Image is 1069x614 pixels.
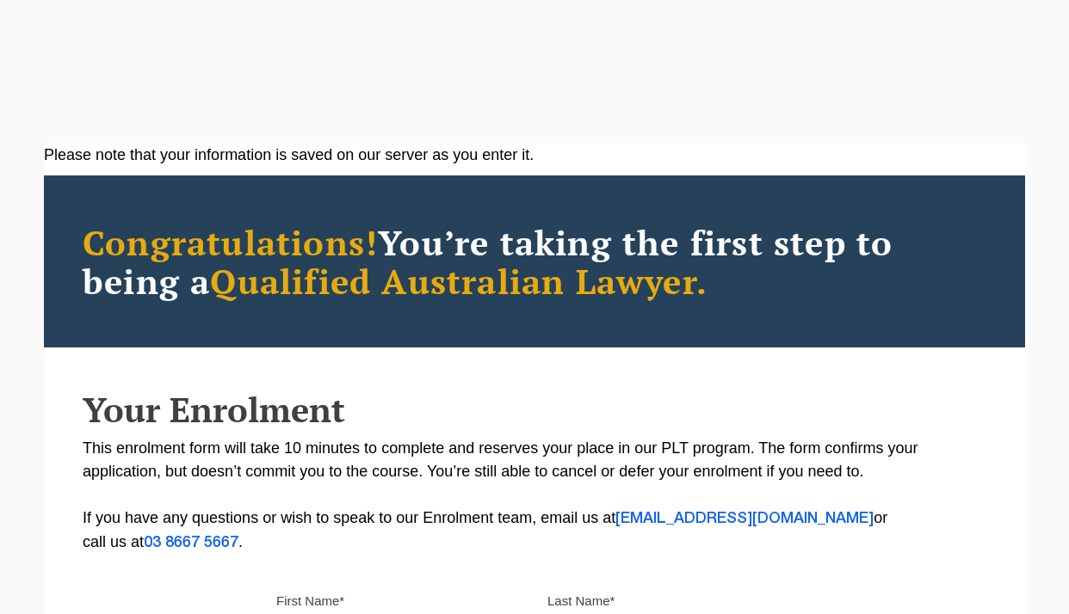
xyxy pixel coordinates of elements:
[276,593,344,610] label: First Name*
[547,593,615,610] label: Last Name*
[83,437,986,555] p: This enrolment form will take 10 minutes to complete and reserves your place in our PLT program. ...
[210,258,708,304] span: Qualified Australian Lawyer.
[615,512,874,525] a: [EMAIL_ADDRESS][DOMAIN_NAME]
[83,390,986,428] h2: Your Enrolment
[83,223,986,300] h2: You’re taking the first step to being a
[83,219,378,265] span: Congratulations!
[144,536,238,550] a: 03 8667 5667
[44,144,1025,167] div: Please note that your information is saved on our server as you enter it.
